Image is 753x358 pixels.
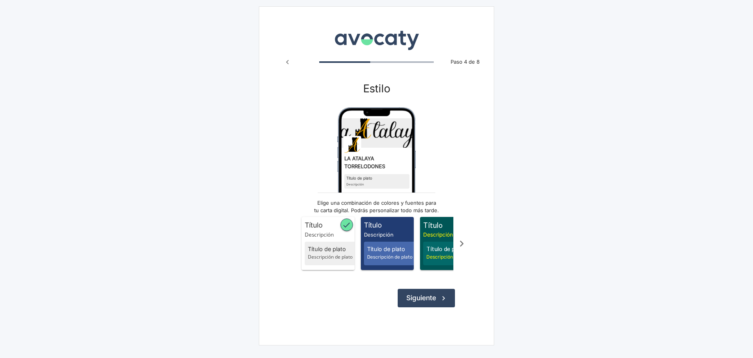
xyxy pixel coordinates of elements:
button: azul sardine [361,217,414,270]
span: Título de plato [308,245,356,253]
span: Seleccionado [340,218,353,231]
button: Paso anterior [280,55,295,70]
span: Título [423,220,473,230]
span: Descripción [305,231,355,239]
img: Avocaty [333,25,421,51]
span: Descripción [364,231,414,239]
span: Vista previa de carta verde botanico [420,217,473,270]
span: Descripción de plato [367,253,416,261]
span: Título [305,220,355,230]
button: Scroll a la derecha [453,235,470,252]
h3: Estilo [298,82,455,95]
img: Marco de teléfono [337,107,416,267]
span: Título [364,220,414,230]
div: Vista previa [337,107,416,193]
span: Descripción de plato [426,253,475,261]
span: Título de plato [426,245,475,253]
span: Título de plato [367,245,416,253]
span: Vista previa de carta Fondo blanco por defecto [302,217,355,270]
button: Siguiente [398,289,455,307]
span: Descripción [423,231,473,239]
button: Fondo blanco por defecto [302,217,355,270]
button: verde botanico [420,217,473,270]
span: Paso 4 de 8 [446,58,484,66]
p: Elige una combinación de colores y fuentes para tu carta digital. Podrás personalizar todo más ta... [298,199,455,214]
span: Descripción de plato [308,253,356,261]
span: Vista previa de carta azul sardine [361,217,414,270]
